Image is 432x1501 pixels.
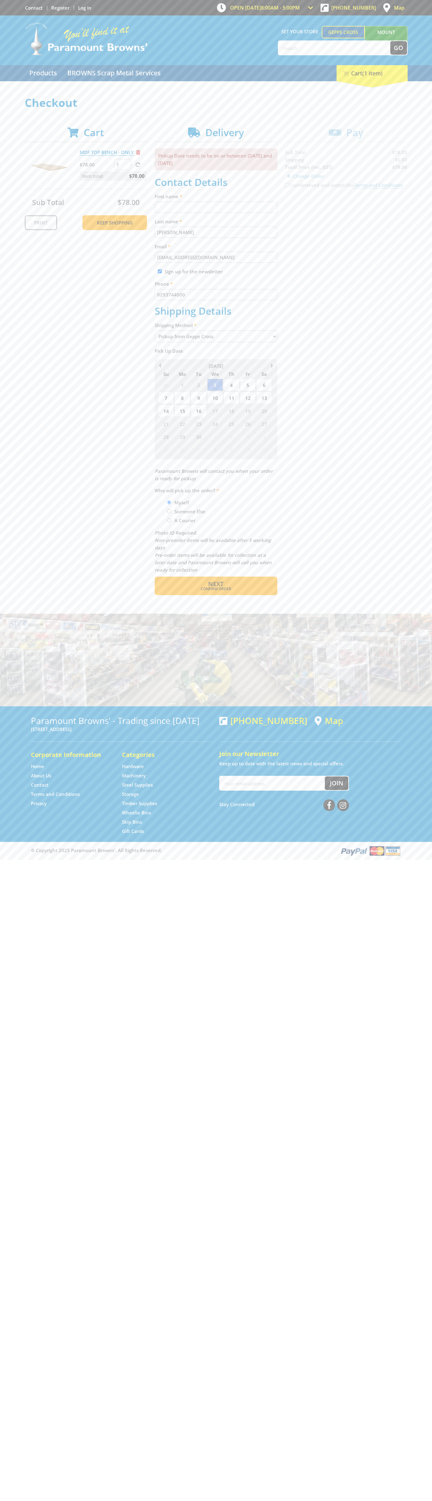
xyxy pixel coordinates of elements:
[224,392,239,404] span: 11
[174,379,190,391] span: 1
[205,126,244,139] span: Delivery
[240,418,256,430] span: 26
[191,392,207,404] span: 9
[362,69,383,77] span: (1 item)
[219,760,401,767] p: Keep up to date with the latest news and special offers.
[167,509,171,513] input: Please select who will pick up the order.
[191,405,207,417] span: 16
[78,5,91,11] a: Log in
[315,716,343,726] a: View a map of Gepps Cross location
[84,126,104,139] span: Cart
[80,149,134,156] a: MDF TOP BENCH - ONLY
[174,444,190,456] span: 6
[122,763,144,770] a: Go to the Hardware page
[155,289,277,300] input: Please enter your telephone number.
[174,392,190,404] span: 8
[224,444,239,456] span: 9
[122,800,157,807] a: Go to the Timber Supplies page
[80,161,113,168] p: $78.00
[158,370,174,378] span: Su
[191,444,207,456] span: 7
[240,431,256,443] span: 3
[31,750,110,759] h5: Corporate Information
[31,725,213,733] p: [STREET_ADDRESS]
[224,418,239,430] span: 25
[174,431,190,443] span: 29
[122,809,151,816] a: Go to the Wheelie Bins page
[174,405,190,417] span: 15
[219,716,307,725] div: [PHONE_NUMBER]
[31,782,48,788] a: Go to the Contact page
[256,370,272,378] span: Sa
[158,405,174,417] span: 14
[191,379,207,391] span: 2
[191,418,207,430] span: 23
[207,444,223,456] span: 8
[25,65,61,81] a: Go to the Products page
[256,379,272,391] span: 6
[224,379,239,391] span: 4
[155,243,277,250] label: Email
[155,577,277,595] button: Next Confirm order
[256,444,272,456] span: 11
[63,65,165,81] a: Go to the BROWNS Scrap Metal Services page
[256,431,272,443] span: 4
[158,444,174,456] span: 5
[220,776,325,790] input: Your email address
[155,280,277,288] label: Phone
[240,405,256,417] span: 19
[122,782,153,788] a: Go to the Steel Supplies page
[172,515,198,526] label: A Courier
[224,405,239,417] span: 18
[390,41,407,55] button: Go
[172,506,208,517] label: Someone Else
[82,215,147,230] a: Keep Shopping
[31,763,44,770] a: Go to the Home page
[25,22,148,56] img: Paramount Browns'
[279,41,390,55] input: Search
[365,26,408,49] a: Mount [PERSON_NAME]
[122,828,144,835] a: Go to the Gift Cards page
[168,587,264,591] span: Confirm order
[31,772,51,779] a: Go to the About Us page
[155,252,277,263] input: Please enter your email address.
[165,268,223,275] label: Sign up for the newsletter
[207,379,223,391] span: 3
[32,197,64,207] span: Sub Total
[174,370,190,378] span: Mo
[25,97,408,109] h1: Checkout
[155,468,273,481] em: Paramount Browns will contact you when your order is ready for pickup
[261,4,300,11] span: 8:00am - 5:00pm
[256,418,272,430] span: 27
[31,800,47,807] a: Go to the Privacy page
[219,750,401,758] h5: Join our Newsletter
[167,518,171,522] input: Please select who will pick up the order.
[158,379,174,391] span: 31
[240,370,256,378] span: Fr
[224,370,239,378] span: Th
[155,149,277,170] p: Pickup Date needs to be on or between [DATE] and [DATE]
[208,580,224,588] span: Next
[155,322,277,329] label: Shipping Method
[191,370,207,378] span: Tu
[322,26,365,38] a: Gepps Cross
[219,797,349,812] div: Stay Connected
[155,227,277,238] input: Please enter your last name.
[207,418,223,430] span: 24
[25,215,57,230] a: Print
[325,776,348,790] button: Join
[118,197,140,207] span: $78.00
[155,202,277,213] input: Please enter your first name.
[25,5,43,11] a: Go to the Contact page
[25,845,408,856] div: ® Copyright 2025 Paramount Browns'. All Rights Reserved.
[31,149,68,186] img: MDF TOP BENCH - ONLY
[278,26,322,37] span: Set your store
[207,405,223,417] span: 17
[240,444,256,456] span: 10
[155,487,277,494] label: Who will pick up the order?
[31,791,80,797] a: Go to the Terms and Conditions page
[122,791,139,797] a: Go to the Storage page
[155,305,277,317] h2: Shipping Details
[122,819,142,825] a: Go to the Skip Bins page
[337,65,408,81] div: Cart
